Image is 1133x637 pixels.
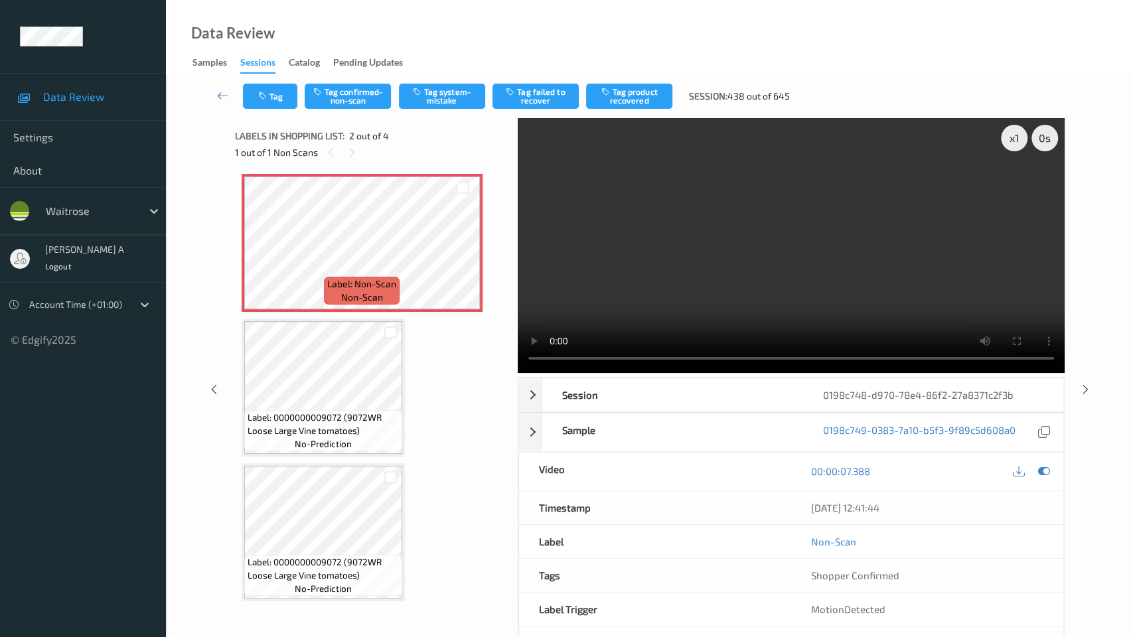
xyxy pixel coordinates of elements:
a: Sessions [240,54,289,74]
span: 438 out of 645 [727,90,790,103]
div: Session0198c748-d970-78e4-86f2-27a8371c2f3b [518,378,1064,412]
button: Tag failed to recover [492,84,579,109]
a: Non-Scan [811,535,856,548]
div: Timestamp [519,491,791,524]
a: Catalog [289,54,333,72]
a: 00:00:07.388 [811,464,870,478]
div: Session [542,378,802,411]
div: MotionDetected [791,593,1063,626]
div: 0 s [1031,125,1058,151]
div: Sessions [240,56,275,74]
div: [DATE] 12:41:44 [811,501,1043,514]
span: Labels in shopping list: [235,129,344,143]
div: 0198c748-d970-78e4-86f2-27a8371c2f3b [802,378,1063,411]
span: Label: 0000000009072 (9072WR Loose Large Vine tomatoes) [248,411,399,437]
a: Samples [192,54,240,72]
div: Data Review [191,27,275,40]
a: 0198c749-0383-7a10-b5f3-9f89c5d608a0 [822,423,1015,441]
span: 2 out of 4 [349,129,389,143]
span: Shopper Confirmed [811,569,899,581]
span: non-scan [341,291,383,304]
div: Video [519,453,791,490]
button: Tag [243,84,297,109]
div: Samples [192,56,227,72]
div: Sample0198c749-0383-7a10-b5f3-9f89c5d608a0 [518,413,1064,452]
div: Tags [519,559,791,592]
a: Pending Updates [333,54,416,72]
div: 1 out of 1 Non Scans [235,144,508,161]
div: x 1 [1001,125,1027,151]
div: Label Trigger [519,593,791,626]
span: Label: Non-Scan [327,277,396,291]
span: Session: [689,90,727,103]
span: no-prediction [295,437,352,451]
button: Tag system-mistake [399,84,485,109]
div: Catalog [289,56,320,72]
div: Pending Updates [333,56,403,72]
div: Label [519,525,791,558]
div: Sample [542,413,802,451]
span: Label: 0000000009072 (9072WR Loose Large Vine tomatoes) [248,555,399,582]
button: Tag confirmed-non-scan [305,84,391,109]
span: no-prediction [295,582,352,595]
button: Tag product recovered [586,84,672,109]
